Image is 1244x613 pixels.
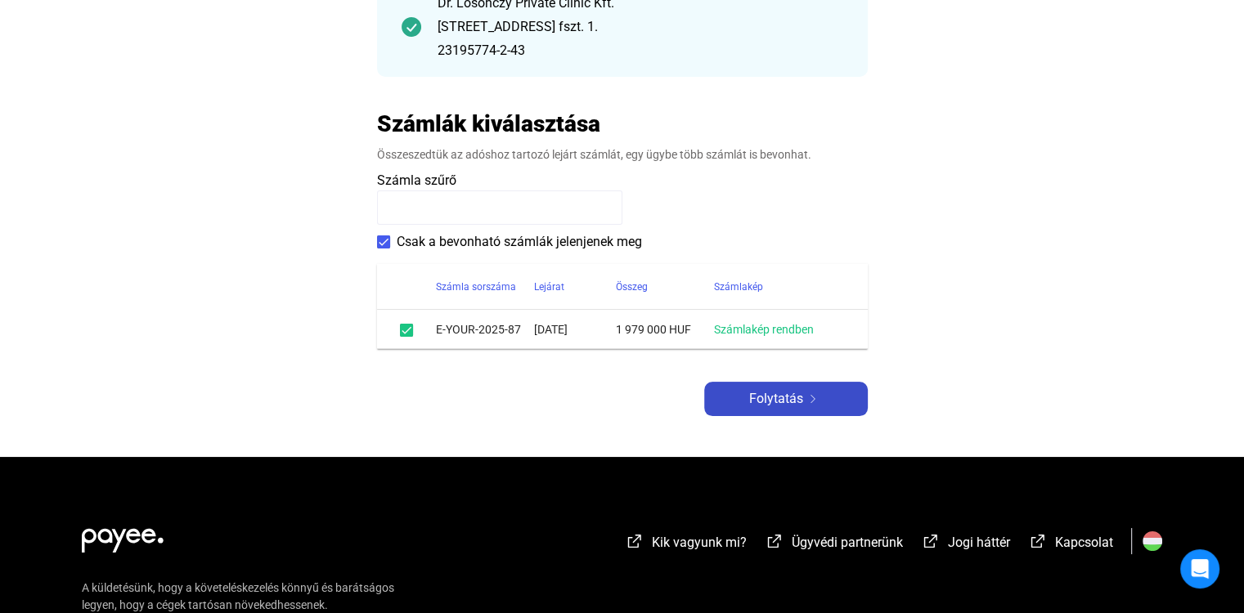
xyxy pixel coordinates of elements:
[704,382,868,416] button: Folytatásarrow-right-white
[948,535,1010,550] span: Jogi háttér
[534,310,616,349] td: [DATE]
[921,537,1010,553] a: external-link-whiteJogi háttér
[714,277,763,297] div: Számlakép
[652,535,747,550] span: Kik vagyunk mi?
[765,533,784,549] img: external-link-white
[749,389,803,409] span: Folytatás
[1055,535,1113,550] span: Kapcsolat
[1028,537,1113,553] a: external-link-whiteKapcsolat
[534,277,616,297] div: Lejárat
[921,533,941,549] img: external-link-white
[1180,549,1219,588] div: Open Intercom Messenger
[616,310,714,349] td: 1 979 000 HUF
[714,277,848,297] div: Számlakép
[616,277,648,297] div: Összeg
[397,232,642,252] span: Csak a bevonható számlák jelenjenek meg
[438,41,843,60] div: 23195774-2-43
[765,537,903,553] a: external-link-whiteÜgyvédi partnerünk
[436,277,516,297] div: Számla sorszáma
[402,17,421,37] img: checkmark-darker-green-circle
[714,323,814,336] a: Számlakép rendben
[436,277,534,297] div: Számla sorszáma
[625,537,747,553] a: external-link-whiteKik vagyunk mi?
[438,17,843,37] div: [STREET_ADDRESS] fszt. 1.
[792,535,903,550] span: Ügyvédi partnerünk
[377,172,456,188] span: Számla szűrő
[616,277,714,297] div: Összeg
[803,395,823,403] img: arrow-right-white
[82,519,164,553] img: white-payee-white-dot.svg
[1028,533,1048,549] img: external-link-white
[534,277,564,297] div: Lejárat
[377,110,600,138] h2: Számlák kiválasztása
[625,533,644,549] img: external-link-white
[436,310,534,349] td: E-YOUR-2025-87
[377,146,868,163] div: Összeszedtük az adóshoz tartozó lejárt számlát, egy ügybe több számlát is bevonhat.
[1143,531,1162,551] img: HU.svg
